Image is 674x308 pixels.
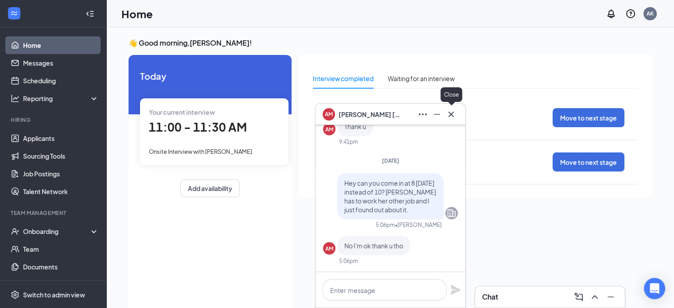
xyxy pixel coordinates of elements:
[129,38,652,48] h3: 👋 Good morning, [PERSON_NAME] !
[572,290,586,304] button: ComposeMessage
[313,74,374,83] div: Interview completed
[482,292,498,302] h3: Chat
[325,125,333,133] div: AM
[11,94,19,103] svg: Analysis
[23,36,99,54] a: Home
[23,54,99,72] a: Messages
[444,107,458,121] button: Cross
[416,107,430,121] button: Ellipses
[149,108,215,116] span: Your current interview
[23,94,99,103] div: Reporting
[23,72,99,90] a: Scheduling
[23,183,99,200] a: Talent Network
[23,227,91,236] div: Onboarding
[325,245,333,252] div: AM
[605,292,616,302] svg: Minimize
[23,129,99,147] a: Applicants
[606,8,616,19] svg: Notifications
[11,227,19,236] svg: UserCheck
[604,290,618,304] button: Minimize
[23,276,99,293] a: SurveysCrown
[23,147,99,165] a: Sourcing Tools
[440,87,462,102] div: Close
[395,221,442,229] span: • [PERSON_NAME]
[644,278,665,299] div: Open Intercom Messenger
[344,122,366,130] span: Thank u
[417,109,428,120] svg: Ellipses
[121,6,153,21] h1: Home
[11,290,19,299] svg: Settings
[339,138,358,145] div: 9:41pm
[446,109,456,120] svg: Cross
[149,148,252,155] span: Onsite Interview with [PERSON_NAME]
[553,108,624,127] button: Move to next stage
[23,165,99,183] a: Job Postings
[23,290,85,299] div: Switch to admin view
[446,208,457,218] svg: Company
[430,107,444,121] button: Minimize
[339,109,401,119] span: [PERSON_NAME] [PERSON_NAME]
[588,290,602,304] button: ChevronUp
[23,258,99,276] a: Documents
[149,120,247,134] span: 11:00 - 11:30 AM
[180,179,240,197] button: Add availability
[382,157,399,164] span: [DATE]
[339,257,358,265] div: 5:06pm
[140,69,280,83] span: Today
[388,74,455,83] div: Waiting for an interview
[86,9,94,18] svg: Collapse
[11,209,97,217] div: Team Management
[573,292,584,302] svg: ComposeMessage
[450,285,461,295] svg: Plane
[344,179,436,214] span: Hey can you come in at 8 [DATE] instead of 10? [PERSON_NAME] has to work her other job and I just...
[553,152,624,172] button: Move to next stage
[11,116,97,124] div: Hiring
[432,109,442,120] svg: Minimize
[625,8,636,19] svg: QuestionInfo
[344,242,403,250] span: No I'm ok thank u tho
[10,9,19,18] svg: WorkstreamLogo
[376,221,395,229] div: 5:06pm
[647,10,654,17] div: AK
[589,292,600,302] svg: ChevronUp
[23,240,99,258] a: Team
